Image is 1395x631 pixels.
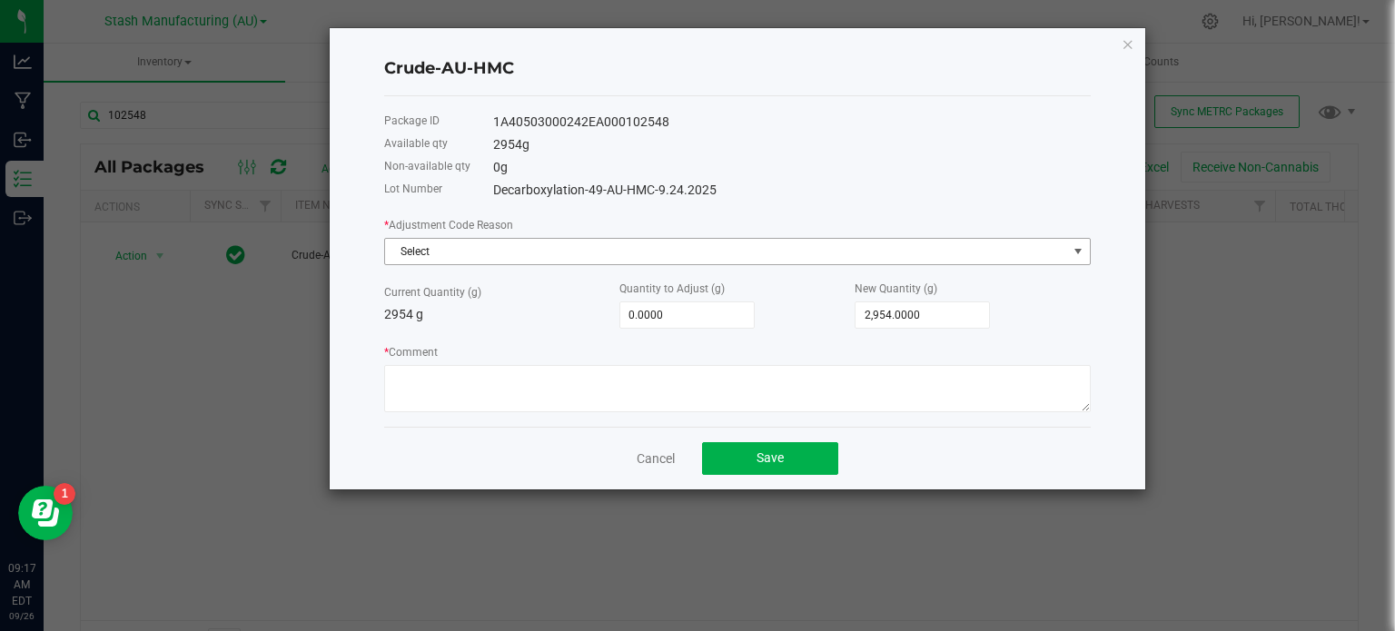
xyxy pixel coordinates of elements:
[493,135,1091,154] div: 2954
[493,113,1091,132] div: 1A40503000242EA000102548
[18,486,73,540] iframe: Resource center
[856,302,989,328] input: 0
[384,344,438,360] label: Comment
[500,160,508,174] span: g
[702,442,838,475] button: Save
[619,281,725,297] label: Quantity to Adjust (g)
[384,158,470,174] label: Non-available qty
[522,137,529,152] span: g
[54,483,75,505] iframe: Resource center unread badge
[384,181,442,197] label: Lot Number
[855,281,937,297] label: New Quantity (g)
[385,239,1067,264] span: Select
[757,450,784,465] span: Save
[384,57,1091,81] h4: Crude-AU-HMC
[384,135,448,152] label: Available qty
[384,217,513,233] label: Adjustment Code Reason
[493,181,1091,200] div: Decarboxylation-49-AU-HMC-9.24.2025
[620,302,754,328] input: 0
[384,284,481,301] label: Current Quantity (g)
[384,113,440,129] label: Package ID
[637,449,675,468] a: Cancel
[493,158,1091,177] div: 0
[384,305,619,324] p: 2954 g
